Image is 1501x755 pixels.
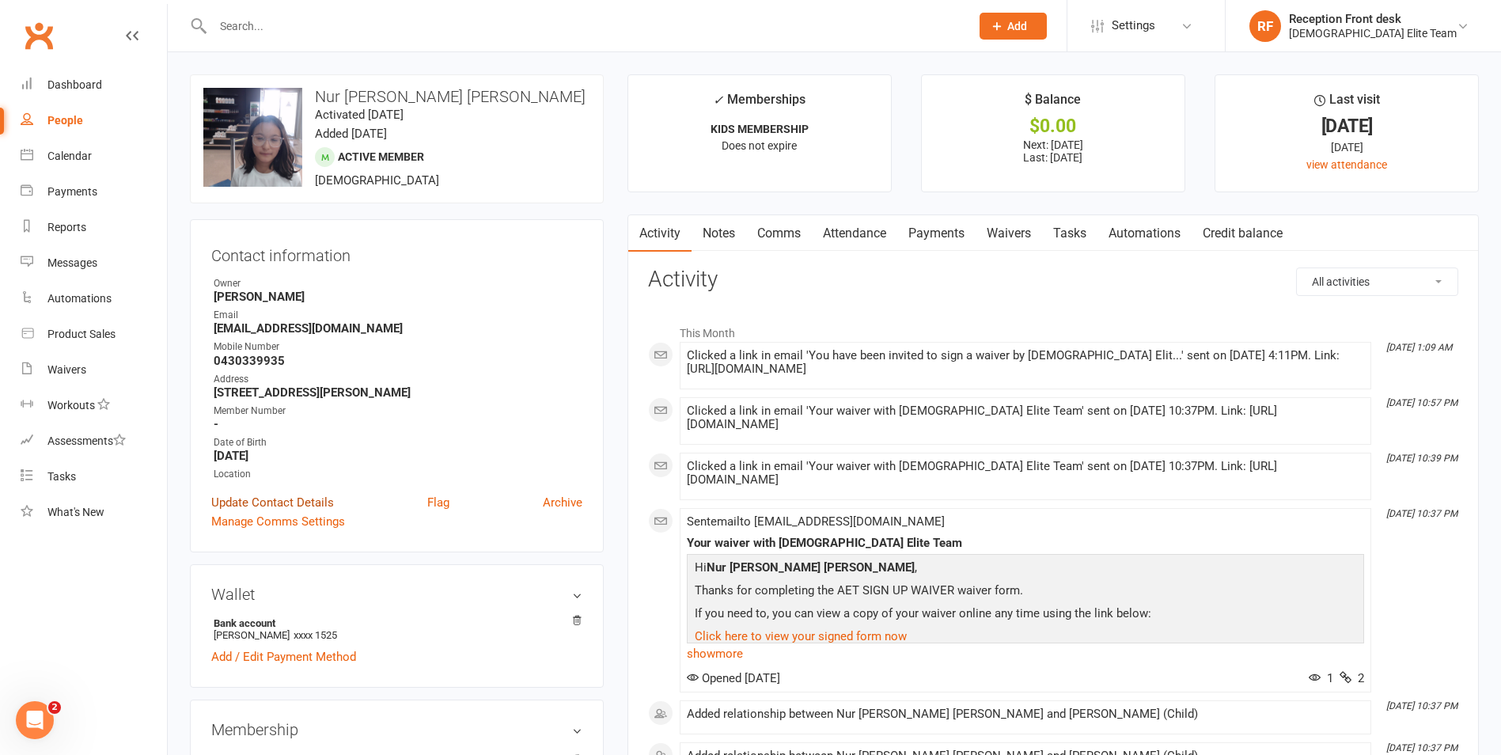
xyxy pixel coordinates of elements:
span: [DEMOGRAPHIC_DATA] [315,173,439,188]
a: Dashboard [21,67,167,103]
div: RF [1249,10,1281,42]
a: Flag [427,493,449,512]
div: Payments [47,185,97,198]
a: Archive [543,493,582,512]
p: Thanks for completing the AET SIGN UP WAIVER waiver form. [691,581,1360,604]
span: Settings [1112,8,1155,44]
strong: [PERSON_NAME] [214,290,582,304]
strong: 0430339935 [214,354,582,368]
div: $ Balance [1025,89,1081,118]
a: Add / Edit Payment Method [211,647,356,666]
div: Address [214,372,582,387]
a: Reports [21,210,167,245]
a: People [21,103,167,138]
a: Update Contact Details [211,493,334,512]
div: Clicked a link in email 'You have been invited to sign a waiver by [DEMOGRAPHIC_DATA] Elit...' se... [687,349,1364,376]
strong: [EMAIL_ADDRESS][DOMAIN_NAME] [214,321,582,336]
li: [PERSON_NAME] [211,615,582,643]
span: Does not expire [722,139,797,152]
span: Sent email to [EMAIL_ADDRESS][DOMAIN_NAME] [687,514,945,529]
div: People [47,114,83,127]
h3: Membership [211,721,582,738]
i: [DATE] 10:37 PM [1386,700,1457,711]
span: Add [1007,20,1027,32]
time: Activated [DATE] [315,108,404,122]
i: ✓ [713,93,723,108]
div: Date of Birth [214,435,582,450]
a: Automations [21,281,167,317]
a: Payments [21,174,167,210]
div: Added relationship between Nur [PERSON_NAME] [PERSON_NAME] and [PERSON_NAME] (Child) [687,708,1364,721]
h3: Nur [PERSON_NAME] [PERSON_NAME] [203,88,590,105]
a: view attendance [1306,158,1387,171]
span: Opened [DATE] [687,671,780,685]
i: [DATE] 10:37 PM [1386,742,1457,753]
div: What's New [47,506,104,518]
div: Clicked a link in email 'Your waiver with [DEMOGRAPHIC_DATA] Elite Team' sent on [DATE] 10:37PM. ... [687,460,1364,487]
a: show more [687,643,1364,665]
a: Attendance [812,215,897,252]
strong: KIDS MEMBERSHIP [711,123,809,135]
div: Your waiver with [DEMOGRAPHIC_DATA] Elite Team [687,537,1364,550]
p: If you need to, you can view a copy of your waiver online any time using the link below: [691,604,1360,627]
div: Mobile Number [214,340,582,355]
div: [DATE] [1230,118,1464,135]
time: Added [DATE] [315,127,387,141]
a: Automations [1097,215,1192,252]
i: [DATE] 10:39 PM [1386,453,1457,464]
span: xxxx 1525 [294,629,337,641]
a: Messages [21,245,167,281]
div: Location [214,467,582,482]
a: Activity [628,215,692,252]
div: [DEMOGRAPHIC_DATA] Elite Team [1289,26,1457,40]
input: Search... [208,15,959,37]
li: This Month [648,317,1458,342]
a: Waivers [21,352,167,388]
a: Clubworx [19,16,59,55]
a: Waivers [976,215,1042,252]
a: What's New [21,495,167,530]
div: Owner [214,276,582,291]
strong: [STREET_ADDRESS][PERSON_NAME] [214,385,582,400]
iframe: Intercom live chat [16,701,54,739]
div: $0.00 [936,118,1170,135]
h3: Wallet [211,586,582,603]
a: Click here to view your signed form now [695,629,907,643]
span: 1 [1309,671,1333,685]
a: Product Sales [21,317,167,352]
div: Memberships [713,89,805,119]
i: [DATE] 10:37 PM [1386,508,1457,519]
a: Credit balance [1192,215,1294,252]
img: image1738041881.png [203,88,302,187]
div: Last visit [1314,89,1380,118]
a: Calendar [21,138,167,174]
div: Messages [47,256,97,269]
strong: - [214,417,582,431]
div: Assessments [47,434,126,447]
span: Active member [338,150,424,163]
div: [DATE] [1230,138,1464,156]
h3: Activity [648,267,1458,292]
div: Reception Front desk [1289,12,1457,26]
a: Comms [746,215,812,252]
div: Email [214,308,582,323]
strong: [DATE] [214,449,582,463]
div: Automations [47,292,112,305]
div: Product Sales [47,328,116,340]
div: Waivers [47,363,86,376]
a: Assessments [21,423,167,459]
button: Add [980,13,1047,40]
span: 2 [48,701,61,714]
strong: Nur [PERSON_NAME] [PERSON_NAME] [707,560,915,575]
p: Hi , [691,558,1360,581]
strong: Bank account [214,617,574,629]
div: Clicked a link in email 'Your waiver with [DEMOGRAPHIC_DATA] Elite Team' sent on [DATE] 10:37PM. ... [687,404,1364,431]
a: Workouts [21,388,167,423]
a: Payments [897,215,976,252]
div: Member Number [214,404,582,419]
div: Reports [47,221,86,233]
a: Tasks [1042,215,1097,252]
div: Workouts [47,399,95,412]
div: Dashboard [47,78,102,91]
i: [DATE] 10:57 PM [1386,397,1457,408]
